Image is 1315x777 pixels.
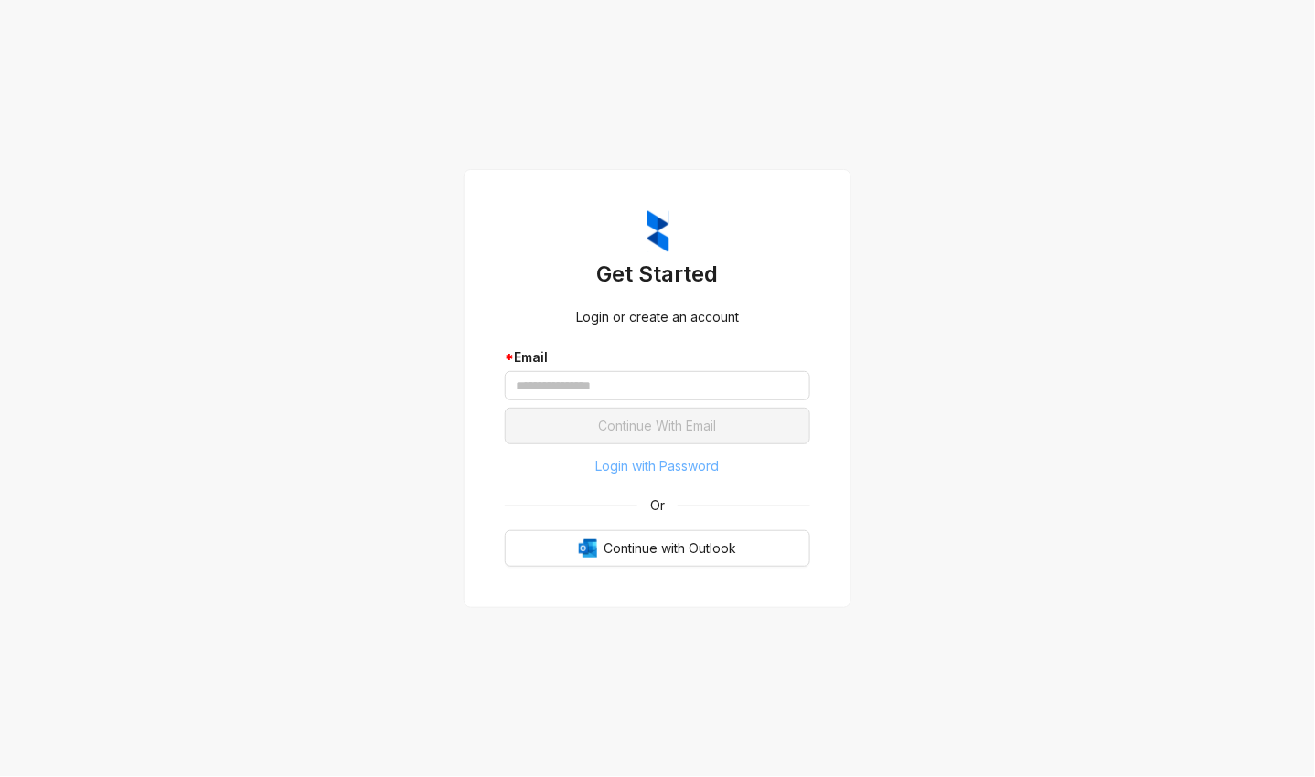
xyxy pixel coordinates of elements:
[505,530,810,567] button: OutlookContinue with Outlook
[604,538,737,559] span: Continue with Outlook
[505,260,810,289] h3: Get Started
[647,210,669,252] img: ZumaIcon
[505,307,810,327] div: Login or create an account
[637,495,678,516] span: Or
[505,347,810,367] div: Email
[579,539,597,558] img: Outlook
[505,452,810,481] button: Login with Password
[596,456,720,476] span: Login with Password
[505,408,810,444] button: Continue With Email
